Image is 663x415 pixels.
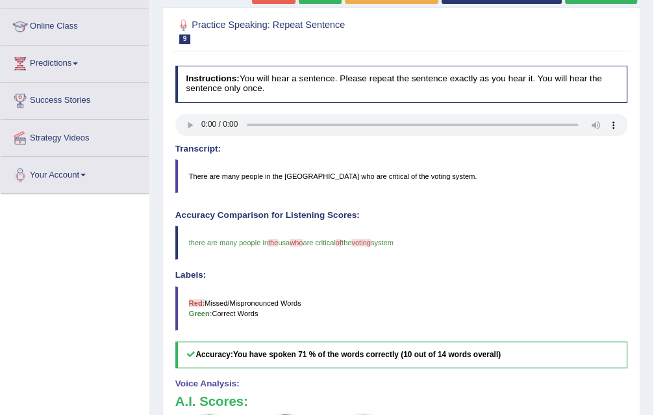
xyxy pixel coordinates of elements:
[278,239,290,247] span: usa
[1,83,149,115] a: Success Stories
[336,239,342,247] span: of
[303,239,335,247] span: are critical
[175,271,628,280] h4: Labels:
[175,17,456,44] h2: Practice Speaking: Repeat Sentence
[179,34,191,44] span: 9
[175,379,628,389] h4: Voice Analysis:
[175,394,248,408] b: A.I. Scores:
[351,239,370,247] span: voting
[175,159,628,193] blockquote: There are many people in the [GEOGRAPHIC_DATA] who are critical of the voting system.
[175,341,628,368] h5: Accuracy:
[1,157,149,189] a: Your Account
[175,66,628,103] h4: You will hear a sentence. Please repeat the sentence exactly as you hear it. You will hear the se...
[342,239,351,247] span: the
[233,350,501,359] b: You have spoken 71 % of the words correctly (10 out of 14 words overall)
[1,120,149,152] a: Strategy Videos
[371,239,394,247] span: system
[189,239,268,247] span: there are many people in
[175,144,628,154] h4: Transcript:
[1,8,149,41] a: Online Class
[189,299,205,307] b: Red:
[290,239,303,247] span: who
[186,74,239,83] b: Instructions:
[175,211,628,221] h4: Accuracy Comparison for Listening Scores:
[268,239,278,247] span: the
[175,286,628,330] blockquote: Missed/Mispronounced Words Correct Words
[189,310,212,317] b: Green:
[1,46,149,78] a: Predictions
